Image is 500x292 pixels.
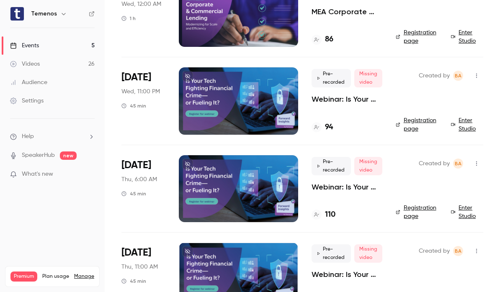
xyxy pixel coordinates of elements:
[22,151,55,160] a: SpeakerHub
[121,102,146,109] div: 45 min
[121,87,160,96] span: Wed, 11:00 PM
[451,28,483,45] a: Enter Studio
[22,132,34,141] span: Help
[325,34,333,45] h4: 86
[312,94,382,104] a: Webinar: Is Your Tech Fighting Financial Crime—or Fueling It?
[312,209,335,220] a: 110
[312,244,351,263] span: Pre-recorded
[325,122,333,133] h4: 94
[453,71,463,81] span: Balamurugan Arunachalam
[455,71,461,81] span: BA
[121,159,151,172] span: [DATE]
[121,71,151,84] span: [DATE]
[85,171,95,178] iframe: Noticeable Trigger
[10,272,37,282] span: Premium
[325,209,335,220] h4: 110
[312,69,351,87] span: Pre-recorded
[312,34,333,45] a: 86
[354,244,382,263] span: Missing video
[312,122,333,133] a: 94
[312,7,382,17] a: MEA Corporate and Commercial Lending: Modernizing for Scale and Efficiency
[121,246,151,259] span: [DATE]
[455,159,461,169] span: BA
[22,170,53,179] span: What's new
[10,7,24,20] img: Temenos
[354,157,382,175] span: Missing video
[396,28,441,45] a: Registration page
[419,246,450,256] span: Created by
[453,159,463,169] span: Balamurugan Arunachalam
[42,273,69,280] span: Plan usage
[121,190,146,197] div: 45 min
[121,175,157,184] span: Thu, 6:00 AM
[10,41,39,50] div: Events
[10,60,40,68] div: Videos
[121,15,136,22] div: 1 h
[312,269,382,279] a: Webinar: Is Your Tech Fighting Financial Crime—or Fueling It?
[10,97,44,105] div: Settings
[419,159,450,169] span: Created by
[419,71,450,81] span: Created by
[451,204,483,220] a: Enter Studio
[121,278,146,284] div: 45 min
[10,132,95,141] li: help-dropdown-opener
[453,246,463,256] span: Balamurugan Arunachalam
[396,116,441,133] a: Registration page
[396,204,441,220] a: Registration page
[312,157,351,175] span: Pre-recorded
[121,67,165,134] div: Sep 25 Thu, 2:00 PM (Asia/Singapore)
[10,78,47,87] div: Audience
[121,263,158,271] span: Thu, 11:00 AM
[451,116,483,133] a: Enter Studio
[455,246,461,256] span: BA
[354,69,382,87] span: Missing video
[312,182,382,192] a: Webinar: Is Your Tech Fighting Financial Crime—or Fueling It?
[60,151,77,160] span: new
[31,10,57,18] h6: Temenos
[74,273,94,280] a: Manage
[121,155,165,222] div: Sep 25 Thu, 2:00 PM (Europe/London)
